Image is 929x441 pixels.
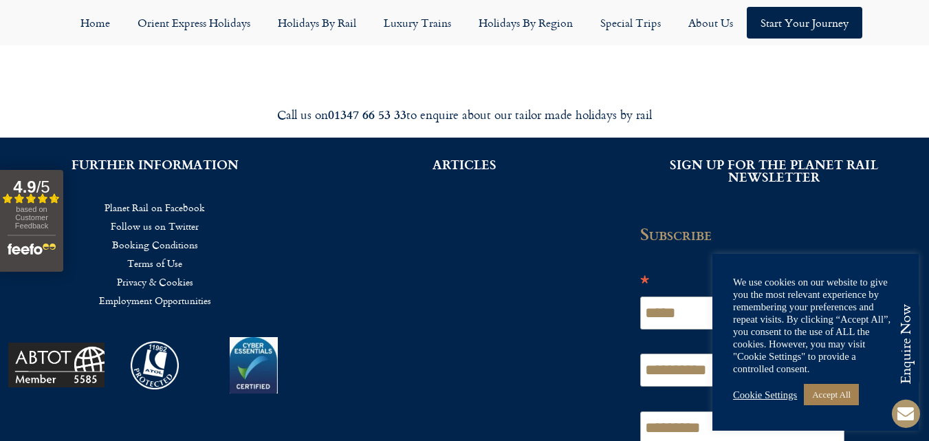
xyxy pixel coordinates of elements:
[465,7,587,39] a: Holidays by Region
[733,389,797,401] a: Cookie Settings
[21,198,289,310] nav: Menu
[124,7,264,39] a: Orient Express Holidays
[264,7,370,39] a: Holidays by Rail
[21,291,289,310] a: Employment Opportunities
[733,276,898,375] div: We use cookies on our website to give you the most relevant experience by remembering your prefer...
[587,7,675,39] a: Special Trips
[21,235,289,254] a: Booking Conditions
[640,253,845,270] div: indicates required
[21,217,289,235] a: Follow us on Twitter
[21,254,289,272] a: Terms of Use
[7,7,922,39] nav: Menu
[80,107,850,122] div: Call us on to enquire about our tailor made holidays by rail
[330,158,598,171] h2: ARTICLES
[21,272,289,291] a: Privacy & Cookies
[804,384,859,405] a: Accept All
[370,7,465,39] a: Luxury Trains
[21,198,289,217] a: Planet Rail on Facebook
[21,158,289,171] h2: FURTHER INFORMATION
[640,224,853,244] h2: Subscribe
[67,7,124,39] a: Home
[675,7,747,39] a: About Us
[640,158,908,183] h2: SIGN UP FOR THE PLANET RAIL NEWSLETTER
[747,7,862,39] a: Start your Journey
[328,105,406,123] strong: 01347 66 53 33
